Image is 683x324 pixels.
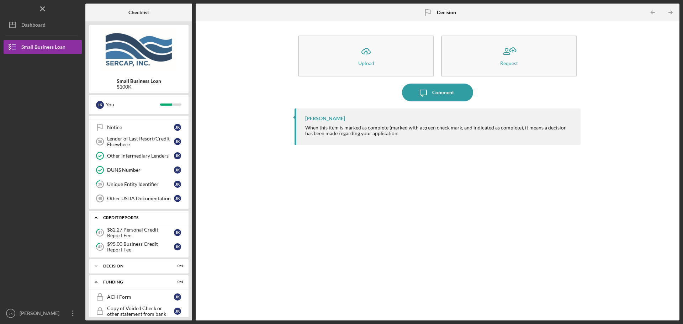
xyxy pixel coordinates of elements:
div: [PERSON_NAME] [18,306,64,322]
div: $95.00 Business Credit Report Fee [107,241,174,253]
a: ACH FormJK [92,290,185,304]
div: Decision [103,264,165,268]
div: 0 / 4 [170,280,183,284]
div: [PERSON_NAME] [305,116,345,121]
div: Request [500,60,518,66]
div: Copy of Voided Check or other statement from bank [107,306,174,317]
div: Lender of Last Resort/Credit Elsewhere [107,136,174,147]
button: Small Business Loan [4,40,82,54]
a: DUNS NumberJK [92,163,185,177]
div: Unique Entity Identifier [107,181,174,187]
a: 39Unique Entity IdentifierJK [92,177,185,191]
button: Dashboard [4,18,82,32]
div: 0 / 1 [170,264,183,268]
div: J K [174,229,181,236]
div: J K [96,101,104,109]
div: When this item is marked as complete (marked with a green check mark, and indicated as complete),... [305,125,573,136]
div: Notice [107,124,174,130]
div: Other USDA Documentation [107,196,174,201]
div: Small Business Loan [21,40,65,56]
text: JK [9,312,13,315]
b: Small Business Loan [117,78,161,84]
div: Dashboard [21,18,46,34]
button: JK[PERSON_NAME] [4,306,82,320]
div: J K [174,293,181,301]
div: J K [174,152,181,159]
img: Product logo [89,28,189,71]
a: NoticeJK [92,120,185,134]
a: 42$95.00 Business Credit Report FeeJK [92,240,185,254]
div: J K [174,138,181,145]
tspan: 40 [98,196,102,201]
tspan: 41 [98,230,102,235]
div: $82.27 Personal Credit Report Fee [107,227,174,238]
button: Request [441,36,577,76]
a: 41$82.27 Personal Credit Report FeeJK [92,225,185,240]
div: J K [174,181,181,188]
div: Upload [358,60,374,66]
div: J K [174,195,181,202]
button: Upload [298,36,434,76]
div: J K [174,308,181,315]
div: J K [174,243,181,250]
a: Copy of Voided Check or other statement from bankJK [92,304,185,318]
a: 40Other USDA DocumentationJK [92,191,185,206]
div: You [106,99,160,111]
button: Comment [402,84,473,101]
div: credit reports [103,216,180,220]
div: J K [174,124,181,131]
tspan: 39 [98,182,102,187]
b: Checklist [128,10,149,15]
div: Funding [103,280,165,284]
div: Comment [432,84,454,101]
div: $100K [117,84,161,90]
b: Decision [437,10,456,15]
tspan: 42 [98,245,102,249]
a: Other Intermediary LendersJK [92,149,185,163]
div: Other Intermediary Lenders [107,153,174,159]
tspan: 36 [98,139,102,144]
div: DUNS Number [107,167,174,173]
div: J K [174,166,181,174]
div: ACH Form [107,294,174,300]
a: 36Lender of Last Resort/Credit ElsewhereJK [92,134,185,149]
